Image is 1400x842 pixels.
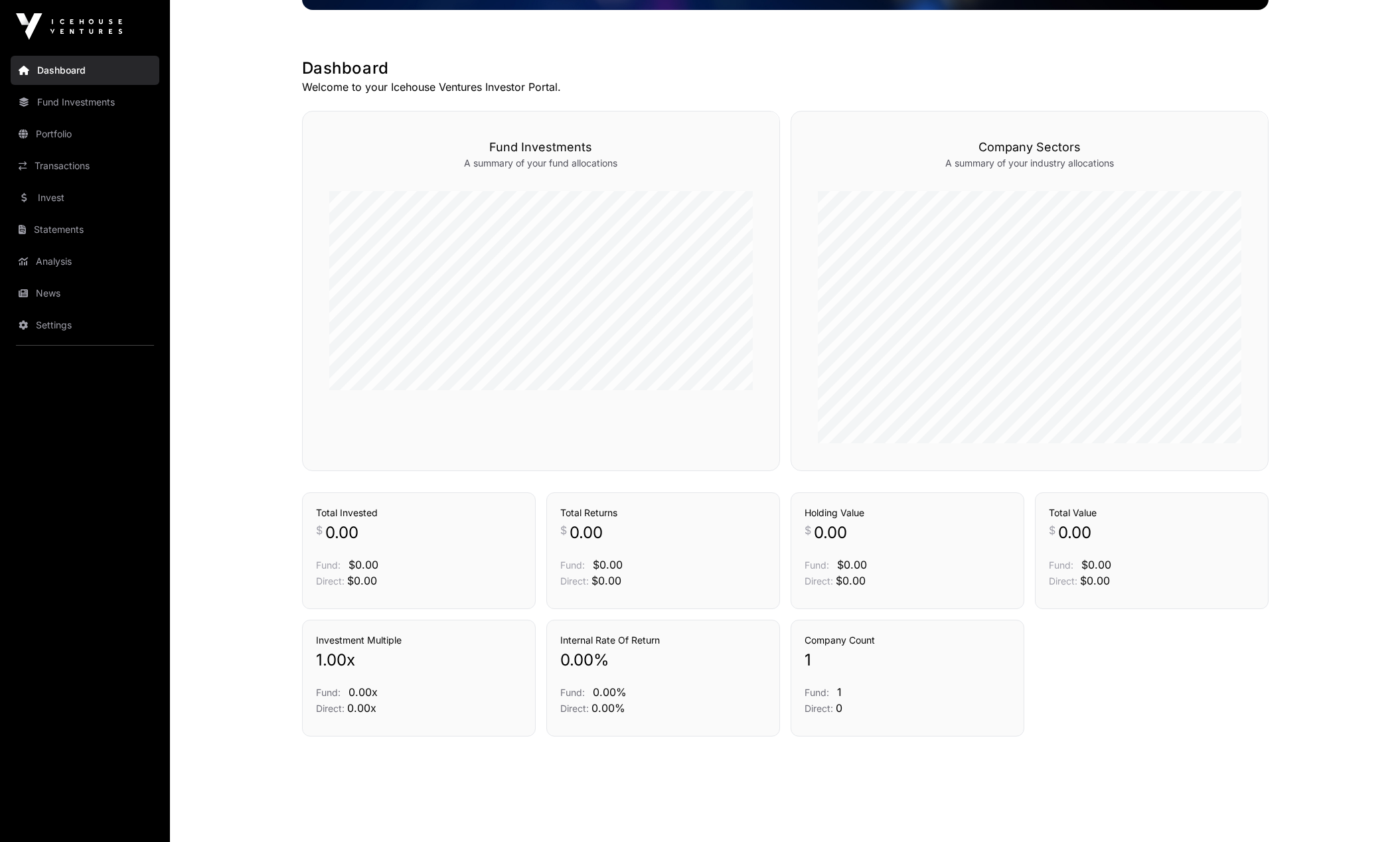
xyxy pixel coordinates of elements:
span: $0.00 [1080,574,1110,587]
span: Direct: [805,575,833,587]
span: 1.00 [316,650,347,671]
span: $ [805,522,811,538]
span: $0.00 [591,574,621,587]
span: Direct: [1049,575,1077,587]
span: 0 [836,701,842,715]
span: 0.00 [814,522,847,543]
p: Welcome to your Icehouse Ventures Investor Portal. [302,79,1269,95]
a: Dashboard [11,56,159,85]
span: $0.00 [347,574,377,587]
p: A summary of your industry allocations [818,157,1241,170]
h1: Dashboard [302,58,1269,79]
h3: Internal Rate Of Return [560,634,766,647]
span: 0.00 [570,522,603,543]
span: Direct: [316,575,345,587]
span: $ [316,522,323,538]
span: 0.00x [349,685,378,699]
h3: Total Returns [560,506,766,520]
h3: Holding Value [805,506,1010,520]
span: 0.00% [591,701,625,715]
a: Fund Investments [11,88,159,117]
span: Direct: [560,703,589,714]
span: 0.00% [593,685,627,699]
a: Invest [11,183,159,212]
span: Direct: [316,703,345,714]
span: Fund: [316,559,341,571]
span: Fund: [1049,559,1073,571]
span: $0.00 [1081,558,1111,571]
a: Settings [11,311,159,340]
span: Fund: [316,687,341,698]
span: 0.00x [347,701,376,715]
h3: Company Count [805,634,1010,647]
span: Fund: [560,687,585,698]
span: 1 [837,685,842,699]
span: Fund: [805,559,829,571]
span: x [347,650,355,671]
p: A summary of your fund allocations [329,157,753,170]
span: $0.00 [349,558,378,571]
h3: Fund Investments [329,138,753,157]
h3: Total Invested [316,506,522,520]
span: Direct: [805,703,833,714]
h3: Total Value [1049,506,1255,520]
span: 1 [805,650,811,671]
a: Transactions [11,151,159,180]
span: 0.00 [325,522,358,543]
span: Direct: [560,575,589,587]
span: Fund: [560,559,585,571]
span: 0.00 [1058,522,1091,543]
iframe: Chat Widget [1334,778,1400,842]
h3: Company Sectors [818,138,1241,157]
span: $ [1049,522,1055,538]
span: 0.00 [560,650,593,671]
img: Icehouse Ventures Logo [16,13,122,40]
a: Analysis [11,247,159,276]
a: Portfolio [11,119,159,149]
span: Fund: [805,687,829,698]
a: Statements [11,215,159,244]
span: % [593,650,609,671]
a: News [11,279,159,308]
span: $0.00 [837,558,867,571]
span: $0.00 [593,558,623,571]
span: $0.00 [836,574,866,587]
span: $ [560,522,567,538]
h3: Investment Multiple [316,634,522,647]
